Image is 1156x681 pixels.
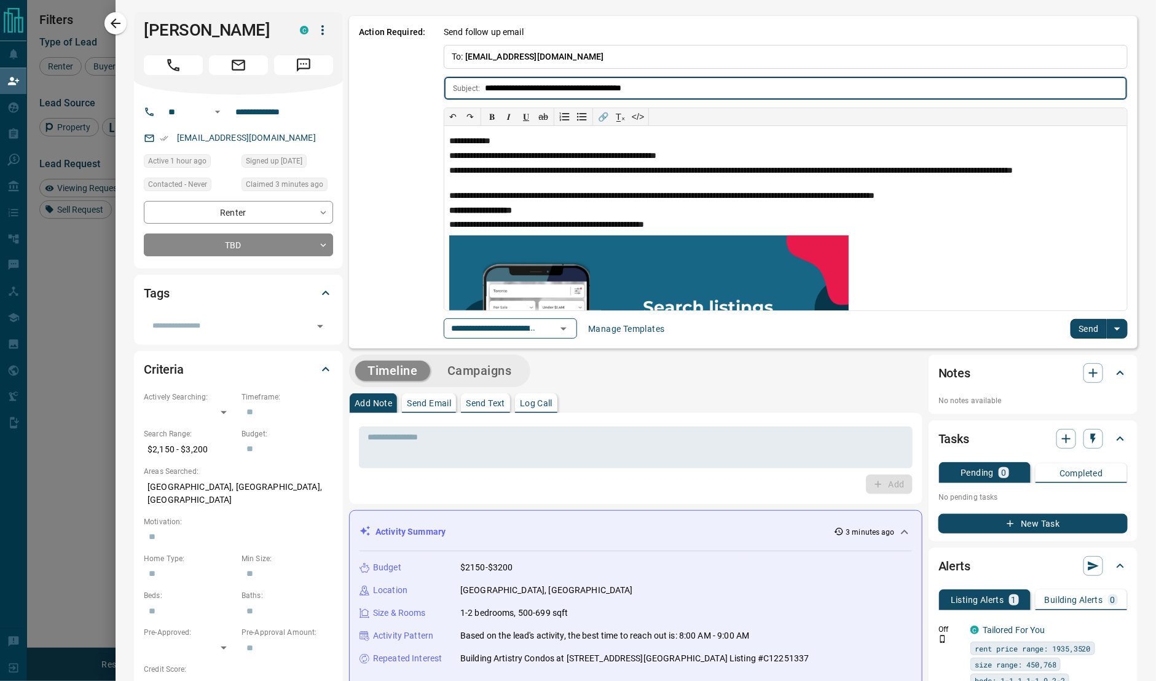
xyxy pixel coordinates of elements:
p: Building Alerts [1045,596,1103,604]
p: Pending [961,468,994,477]
p: No pending tasks [938,488,1128,506]
p: Timeframe: [242,392,333,403]
p: Home Type: [144,553,235,564]
p: Log Call [520,399,552,407]
div: Tags [144,278,333,308]
p: Search Range: [144,428,235,439]
p: Activity Pattern [373,629,433,642]
button: </> [629,108,647,125]
button: 🔗 [595,108,612,125]
p: 1-2 bedrooms, 500-699 sqft [460,607,568,620]
span: Signed up [DATE] [246,155,302,167]
div: Tasks [938,424,1128,454]
p: Send follow up email [444,26,524,39]
button: Open [312,318,329,335]
button: 𝐁 [483,108,500,125]
span: [EMAIL_ADDRESS][DOMAIN_NAME] [465,52,604,61]
p: Listing Alerts [951,596,1004,604]
div: Alerts [938,551,1128,581]
div: Criteria [144,355,333,384]
a: [EMAIL_ADDRESS][DOMAIN_NAME] [177,133,316,143]
button: ↶ [444,108,462,125]
div: Activity Summary3 minutes ago [360,521,912,543]
p: Off [938,624,963,635]
p: [GEOGRAPHIC_DATA], [GEOGRAPHIC_DATA] [460,584,633,597]
span: Claimed 3 minutes ago [246,178,323,191]
p: $2150-$3200 [460,561,513,574]
p: Add Note [355,399,392,407]
div: Notes [938,358,1128,388]
p: Send Email [407,399,451,407]
p: Size & Rooms [373,607,426,620]
h2: Criteria [144,360,184,379]
p: Credit Score: [144,664,333,675]
button: 𝐔 [517,108,535,125]
button: Campaigns [435,361,524,381]
button: New Task [938,514,1128,533]
p: Motivation: [144,516,333,527]
p: Pre-Approved: [144,627,235,638]
div: Tue Sep 16 2025 [144,154,235,171]
h2: Alerts [938,556,970,576]
span: size range: 450,768 [975,658,1056,671]
button: 𝑰 [500,108,517,125]
h1: [PERSON_NAME] [144,20,281,40]
span: Contacted - Never [148,178,207,191]
p: 3 minutes ago [846,527,895,538]
p: Pre-Approval Amount: [242,627,333,638]
p: Actively Searching: [144,392,235,403]
p: 0 [1111,596,1115,604]
p: Send Text [466,399,505,407]
p: Location [373,584,407,597]
h2: Tags [144,283,169,303]
p: Action Required: [359,26,425,339]
p: [GEOGRAPHIC_DATA], [GEOGRAPHIC_DATA], [GEOGRAPHIC_DATA] [144,477,333,510]
p: Based on the lead's activity, the best time to reach out is: 8:00 AM - 9:00 AM [460,629,749,642]
button: T̲ₓ [612,108,629,125]
p: $2,150 - $3,200 [144,439,235,460]
p: Budget: [242,428,333,439]
p: 1 [1012,596,1016,604]
h2: Tasks [938,429,969,449]
div: split button [1071,319,1128,339]
svg: Push Notification Only [938,635,947,644]
p: Building Artistry Condos at [STREET_ADDRESS][GEOGRAPHIC_DATA] Listing #C12251337 [460,652,809,665]
p: 0 [1001,468,1006,477]
s: ab [538,112,548,122]
button: Open [210,104,225,119]
span: Email [209,55,268,75]
button: Manage Templates [581,319,672,339]
span: Call [144,55,203,75]
img: search_like_a_pro.png [449,235,849,410]
div: TBD [144,234,333,256]
div: Renter [144,201,333,224]
p: Areas Searched: [144,466,333,477]
button: ↷ [462,108,479,125]
p: No notes available [938,395,1128,406]
p: Beds: [144,590,235,601]
p: Activity Summary [376,526,446,538]
h2: Notes [938,363,970,383]
p: Budget [373,561,401,574]
p: Subject: [453,83,480,94]
a: Tailored For You [983,625,1045,635]
span: Message [274,55,333,75]
p: To: [444,45,1128,69]
button: Bullet list [573,108,591,125]
p: Min Size: [242,553,333,564]
p: Baths: [242,590,333,601]
div: condos.ca [970,626,979,634]
button: Send [1071,319,1107,339]
p: Repeated Interest [373,652,442,665]
span: Active 1 hour ago [148,155,206,167]
div: condos.ca [300,26,309,34]
button: Timeline [355,361,430,381]
button: Open [555,320,572,337]
svg: Email Verified [160,134,168,143]
div: Sun Jan 03 2021 [242,154,333,171]
button: Numbered list [556,108,573,125]
span: rent price range: 1935,3520 [975,642,1091,655]
span: 𝐔 [523,112,529,122]
button: ab [535,108,552,125]
p: Completed [1060,469,1103,478]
